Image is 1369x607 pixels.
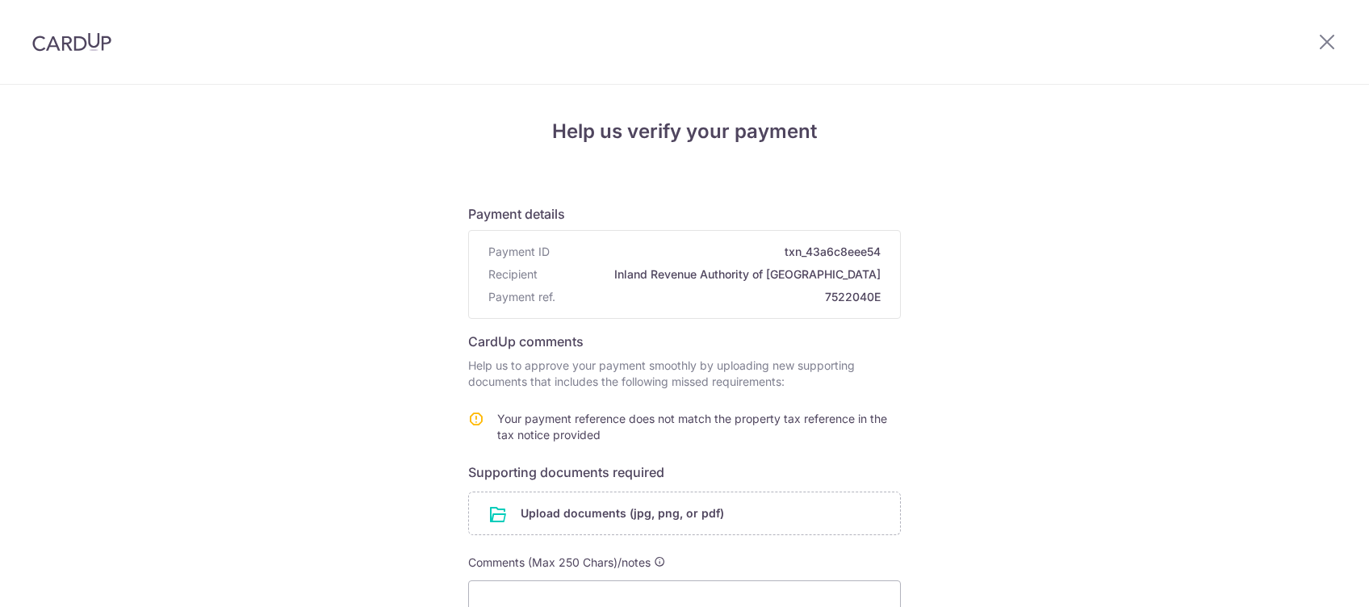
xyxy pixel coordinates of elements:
[488,289,555,305] span: Payment ref.
[556,244,881,260] span: txn_43a6c8eee54
[32,32,111,52] img: CardUp
[497,412,887,442] span: Your payment reference does not match the property tax reference in the tax notice provided
[468,555,651,569] span: Comments (Max 250 Chars)/notes
[488,244,550,260] span: Payment ID
[468,463,901,482] h6: Supporting documents required
[468,492,901,535] div: Upload documents (jpg, png, or pdf)
[468,117,901,146] h4: Help us verify your payment
[562,289,881,305] span: 7522040E
[544,266,881,283] span: Inland Revenue Authority of [GEOGRAPHIC_DATA]
[488,266,538,283] span: Recipient
[468,358,901,390] p: Help us to approve your payment smoothly by uploading new supporting documents that includes the ...
[468,204,901,224] h6: Payment details
[468,332,901,351] h6: CardUp comments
